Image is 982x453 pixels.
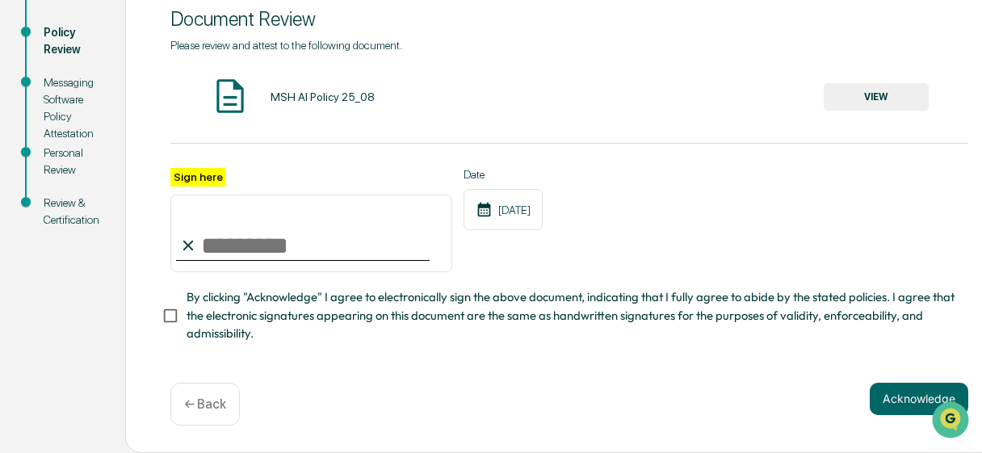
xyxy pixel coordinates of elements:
div: 🔎 [16,235,29,248]
div: MSH AI Policy 25_08 [271,90,375,103]
div: Review & Certification [44,195,99,229]
button: VIEW [824,83,929,111]
img: 1746055101610-c473b297-6a78-478c-a979-82029cc54cd1 [16,123,45,152]
div: Policy Review [44,24,99,58]
label: Sign here [170,168,225,187]
img: Document Icon [210,76,250,116]
button: Start new chat [275,128,294,147]
p: How can we help? [16,33,294,59]
p: ← Back [184,396,226,412]
label: Date [464,168,543,181]
div: 🗄️ [117,204,130,217]
div: Document Review [170,7,968,31]
div: 🖐️ [16,204,29,217]
span: Data Lookup [32,233,102,250]
iframe: Open customer support [930,400,974,443]
a: 🗄️Attestations [111,196,207,225]
span: Pylon [161,273,195,285]
div: We're available if you need us! [55,139,204,152]
div: Personal Review [44,145,99,178]
a: Powered byPylon [114,272,195,285]
span: Attestations [133,203,200,219]
button: Acknowledge [870,383,968,415]
span: Preclearance [32,203,104,219]
span: Please review and attest to the following document. [170,39,402,52]
a: 🖐️Preclearance [10,196,111,225]
div: Start new chat [55,123,265,139]
div: Messaging Software Policy Attestation [44,74,99,142]
span: By clicking "Acknowledge" I agree to electronically sign the above document, indicating that I fu... [187,288,955,342]
div: [DATE] [464,189,543,230]
a: 🔎Data Lookup [10,227,108,256]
